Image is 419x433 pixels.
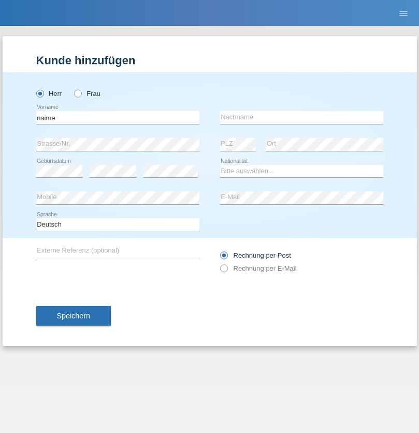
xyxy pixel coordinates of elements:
[36,54,383,67] h1: Kunde hinzufügen
[74,90,81,96] input: Frau
[36,90,62,97] label: Herr
[220,252,291,259] label: Rechnung per Post
[220,264,297,272] label: Rechnung per E-Mail
[220,252,227,264] input: Rechnung per Post
[393,10,414,16] a: menu
[36,306,111,326] button: Speichern
[57,312,90,320] span: Speichern
[74,90,100,97] label: Frau
[220,264,227,277] input: Rechnung per E-Mail
[36,90,43,96] input: Herr
[398,8,409,19] i: menu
